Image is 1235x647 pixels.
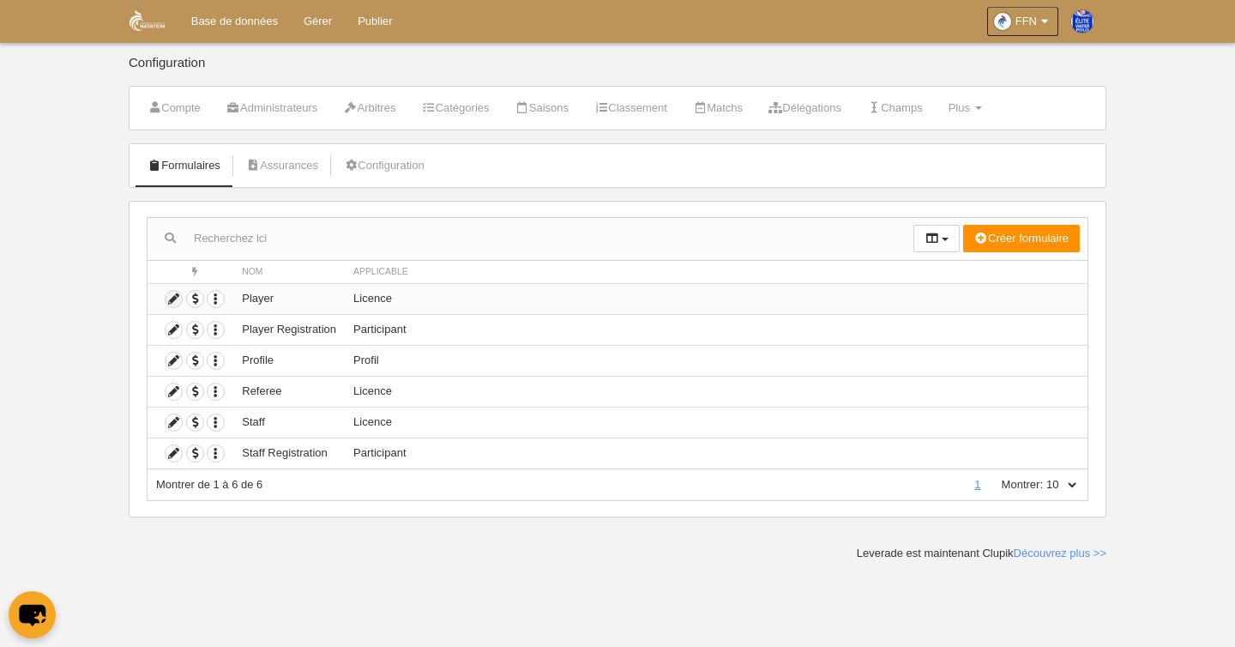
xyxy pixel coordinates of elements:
span: FFN [1015,13,1037,30]
td: Profile [233,345,345,376]
a: Catégories [412,95,498,121]
a: Compte [138,95,210,121]
img: OaDPB3zQPxTf.30x30.jpg [994,13,1011,30]
td: Player Registration [233,314,345,345]
a: Champs [858,95,932,121]
a: Configuration [334,153,434,178]
td: Licence [345,376,1087,407]
td: Profil [345,345,1087,376]
span: Montrer de 1 à 6 de 6 [156,478,262,491]
span: Nom [242,267,262,276]
td: Licence [345,283,1087,314]
button: chat-button [9,591,56,638]
a: Assurances [237,153,328,178]
td: Participant [345,438,1087,469]
span: Plus [949,101,970,114]
td: Player [233,283,345,314]
a: Classement [585,95,677,121]
td: Participant [345,314,1087,345]
div: Configuration [129,56,1106,86]
a: Matchs [684,95,752,121]
td: Referee [233,376,345,407]
a: Découvrez plus >> [1014,547,1106,559]
a: Administrateurs [217,95,328,121]
img: FFN [130,10,165,31]
button: Créer formulaire [963,225,1080,252]
div: Leverade est maintenant Clupik [857,546,1106,561]
a: Délégations [759,95,851,121]
td: Staff [233,407,345,438]
label: Montrer: [985,477,1043,493]
a: Saisons [506,95,579,121]
a: Formulaires [138,153,230,178]
span: Applicable [353,267,408,276]
a: FFN [987,7,1058,36]
td: Staff Registration [233,438,345,469]
a: Arbitres [334,95,405,121]
a: Plus [939,95,991,121]
img: PaswSEHnFMei.30x30.jpg [1071,10,1093,33]
input: Recherchez ici [148,226,913,251]
td: Licence [345,407,1087,438]
a: 1 [971,478,984,491]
